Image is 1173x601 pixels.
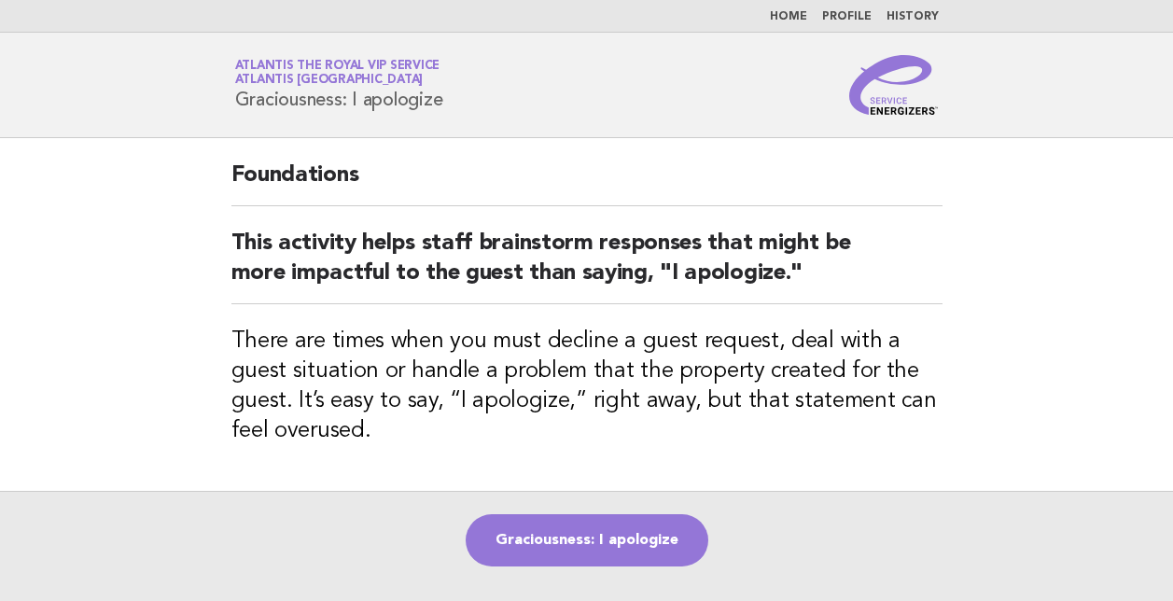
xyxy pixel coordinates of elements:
[235,61,443,109] h1: Graciousness: I apologize
[770,11,807,22] a: Home
[466,514,708,566] a: Graciousness: I apologize
[887,11,939,22] a: History
[231,161,943,206] h2: Foundations
[231,327,943,446] h3: There are times when you must decline a guest request, deal with a guest situation or handle a pr...
[235,75,424,87] span: Atlantis [GEOGRAPHIC_DATA]
[822,11,872,22] a: Profile
[231,229,943,304] h2: This activity helps staff brainstorm responses that might be more impactful to the guest than say...
[849,55,939,115] img: Service Energizers
[235,60,440,86] a: Atlantis the Royal VIP ServiceAtlantis [GEOGRAPHIC_DATA]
